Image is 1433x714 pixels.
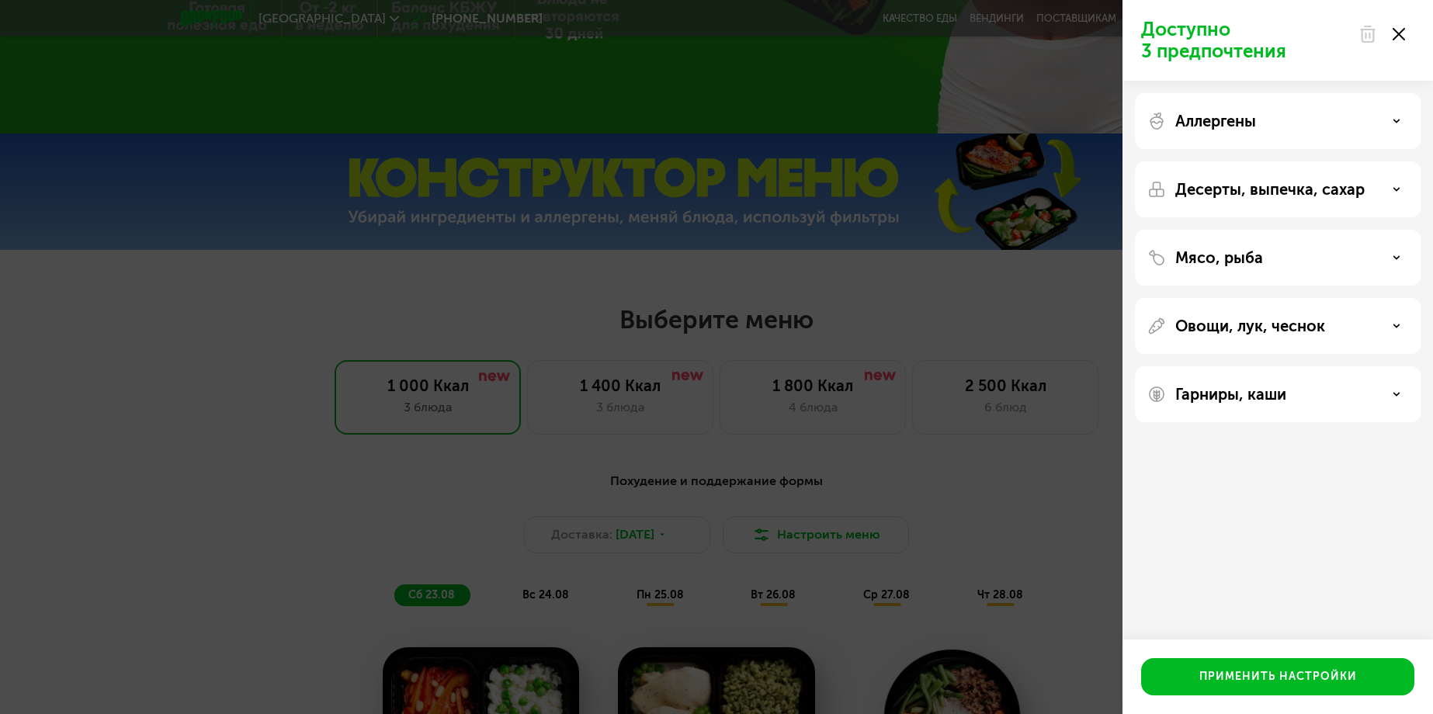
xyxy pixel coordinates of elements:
[1141,19,1349,62] p: Доступно 3 предпочтения
[1141,658,1414,695] button: Применить настройки
[1175,385,1286,404] p: Гарниры, каши
[1175,248,1263,267] p: Мясо, рыба
[1175,180,1365,199] p: Десерты, выпечка, сахар
[1175,112,1256,130] p: Аллергены
[1199,669,1357,685] div: Применить настройки
[1175,317,1325,335] p: Овощи, лук, чеснок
